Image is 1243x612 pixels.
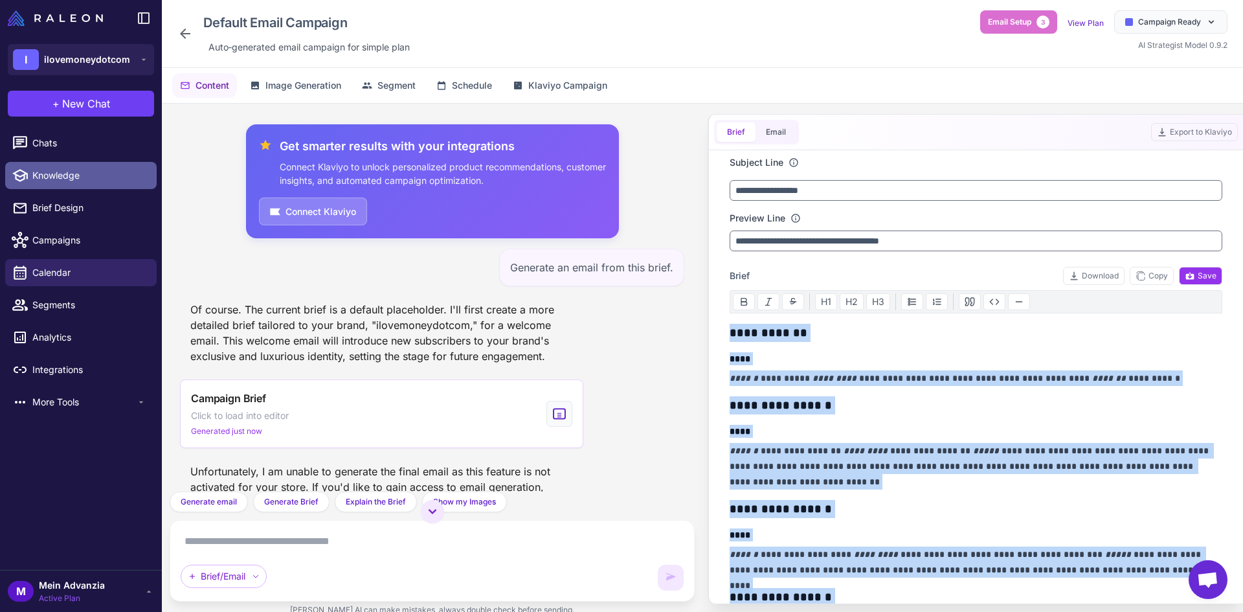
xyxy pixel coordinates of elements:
[1189,560,1227,599] div: Open chat
[39,593,105,604] span: Active Plan
[5,130,157,157] a: Chats
[5,194,157,221] a: Brief Design
[32,201,146,215] span: Brief Design
[730,269,750,283] span: Brief
[988,16,1031,28] span: Email Setup
[280,160,606,187] p: Connect Klaviyo to unlock personalized product recommendations, customer insights, and automated ...
[1136,270,1168,282] span: Copy
[8,581,34,602] div: M
[5,162,157,189] a: Knowledge
[8,44,154,75] button: Iilovemoneydotcom
[191,391,266,406] span: Campaign Brief
[172,73,237,98] button: Content
[1063,267,1125,285] button: Download
[180,297,583,369] div: Of course. The current brief is a default placeholder. I'll first create a more detailed brief ta...
[377,78,416,93] span: Segment
[32,233,146,247] span: Campaigns
[196,78,229,93] span: Content
[32,168,146,183] span: Knowledge
[32,395,136,409] span: More Tools
[191,409,289,423] span: Click to load into editor
[198,10,415,35] div: Click to edit campaign name
[264,496,319,508] span: Generate Brief
[1138,16,1201,28] span: Campaign Ready
[730,211,785,225] label: Preview Line
[5,324,157,351] a: Analytics
[62,96,110,111] span: New Chat
[346,496,406,508] span: Explain the Brief
[5,291,157,319] a: Segments
[717,122,756,142] button: Brief
[181,496,237,508] span: Generate email
[815,293,837,310] button: H1
[528,78,607,93] span: Klaviyo Campaign
[505,73,615,98] button: Klaviyo Campaign
[433,496,496,508] span: Show my Images
[730,155,783,170] label: Subject Line
[1151,123,1238,141] button: Export to Klaviyo
[1068,18,1104,28] a: View Plan
[32,136,146,150] span: Chats
[8,91,154,117] button: +New Chat
[1179,267,1222,285] button: Save
[280,137,606,155] h3: Get smarter results with your integrations
[52,96,60,111] span: +
[242,73,349,98] button: Image Generation
[422,492,507,512] button: Show my Images
[253,492,330,512] button: Generate Brief
[354,73,423,98] button: Segment
[1185,270,1216,282] span: Save
[980,10,1057,34] button: Email Setup3
[5,356,157,383] a: Integrations
[840,293,864,310] button: H2
[866,293,890,310] button: H3
[203,38,415,57] div: Click to edit description
[756,122,796,142] button: Email
[191,425,262,437] span: Generated just now
[335,492,417,512] button: Explain the Brief
[13,49,39,70] div: I
[5,227,157,254] a: Campaigns
[452,78,492,93] span: Schedule
[1036,16,1049,28] span: 3
[1138,40,1227,50] span: AI Strategist Model 0.9.2
[499,249,684,286] div: Generate an email from this brief.
[32,363,146,377] span: Integrations
[8,10,108,26] a: Raleon Logo
[1130,267,1174,285] button: Copy
[32,266,146,280] span: Calendar
[39,578,105,593] span: Mein Advanzia
[32,330,146,345] span: Analytics
[8,10,103,26] img: Raleon Logo
[44,52,130,67] span: ilovemoneydotcom
[429,73,500,98] button: Schedule
[32,298,146,312] span: Segments
[181,565,267,588] div: Brief/Email
[265,78,341,93] span: Image Generation
[5,259,157,286] a: Calendar
[170,492,248,512] button: Generate email
[180,459,583,547] div: Unfortunately, I am unable to generate the final email as this feature is not activated for your ...
[208,40,410,54] span: Auto‑generated email campaign for simple plan
[259,198,367,225] button: Connect Klaviyo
